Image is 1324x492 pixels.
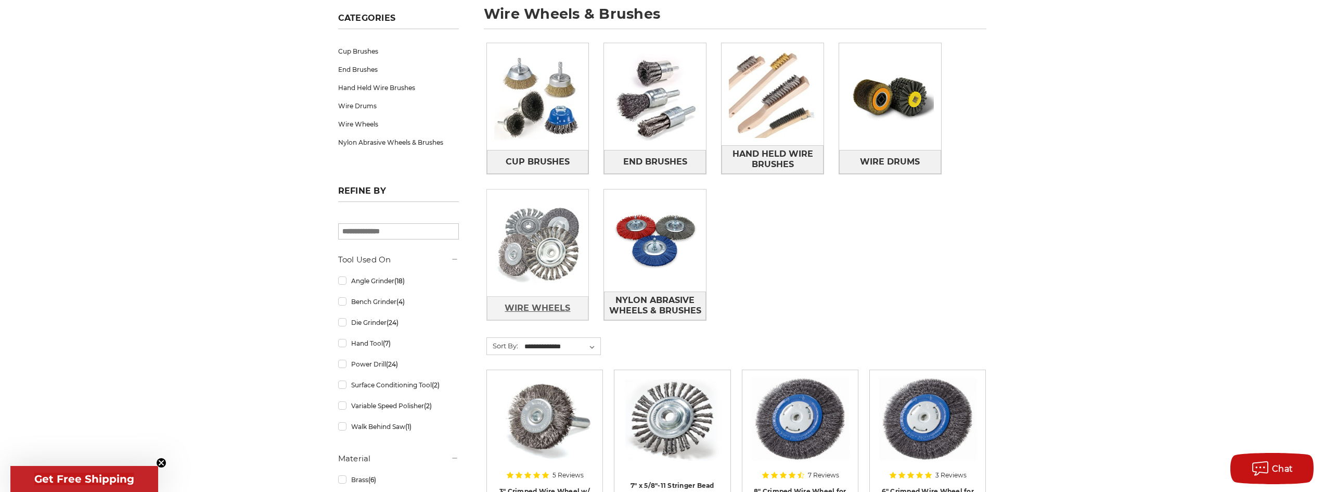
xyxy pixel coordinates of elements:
[338,186,459,202] h5: Refine by
[605,292,705,320] span: Nylon Abrasive Wheels & Brushes
[156,458,166,468] button: Close teaser
[505,299,570,317] span: Wire Wheels
[487,150,589,173] a: Cup Brushes
[877,377,978,461] img: 6" Crimped Wire Wheel for Pedestal Grinder
[494,377,595,461] img: Crimped Wire Wheel with Shank Non Magnetic
[338,60,459,79] a: End Brushes
[1272,464,1293,474] span: Chat
[396,298,405,306] span: (4)
[523,339,600,355] select: Sort By:
[338,313,459,332] a: Die Grinder
[405,423,412,431] span: (1)
[338,97,459,115] a: Wire Drums
[722,145,824,174] a: Hand Held Wire Brushes
[484,7,986,29] h1: wire wheels & brushes
[424,402,432,410] span: (2)
[387,319,399,326] span: (24)
[338,397,459,415] a: Variable Speed Polisher
[338,13,459,29] h5: Categories
[432,381,440,389] span: (2)
[383,339,391,347] span: (7)
[368,476,376,484] span: (6)
[750,377,851,461] img: 8" Crimped Wire Wheel for Pedestal Grinder
[604,150,706,173] a: End Brushes
[338,272,459,290] a: Angle Grinder
[338,133,459,152] a: Nylon Abrasive Wheels & Brushes
[604,46,706,148] img: End Brushes
[487,192,589,294] img: Wire Wheels
[338,452,459,465] h5: Material
[338,334,459,352] a: Hand Tool
[506,153,570,171] span: Cup Brushes
[338,376,459,394] a: Surface Conditioning Tool
[10,466,158,492] div: Get Free ShippingClose teaser
[722,145,823,173] span: Hand Held Wire Brushes
[839,46,941,148] img: Wire Drums
[622,377,723,461] img: 7" x 5/8"-11 Stringer Bead Wire Wheel
[338,418,459,436] a: Walk Behind Saw
[338,471,459,489] a: Brass
[1230,453,1314,484] button: Chat
[338,355,459,373] a: Power Drill
[338,79,459,97] a: Hand Held Wire Brushes
[338,42,459,60] a: Cup Brushes
[623,153,687,171] span: End Brushes
[338,293,459,311] a: Bench Grinder
[338,115,459,133] a: Wire Wheels
[487,338,518,354] label: Sort By:
[487,296,589,320] a: Wire Wheels
[34,473,134,485] span: Get Free Shipping
[604,292,706,320] a: Nylon Abrasive Wheels & Brushes
[604,190,706,292] img: Nylon Abrasive Wheels & Brushes
[338,254,459,266] h5: Tool Used On
[839,150,941,173] a: Wire Drums
[386,360,398,368] span: (24)
[394,277,405,285] span: (18)
[722,43,824,145] img: Hand Held Wire Brushes
[487,46,589,148] img: Cup Brushes
[860,153,920,171] span: Wire Drums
